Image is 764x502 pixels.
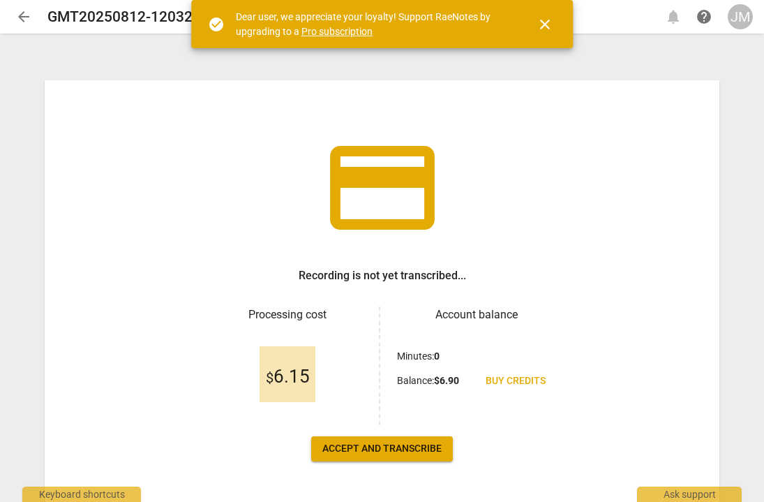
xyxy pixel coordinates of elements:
span: Accept and transcribe [322,442,442,456]
b: $ 6.90 [434,375,459,386]
div: Ask support [637,487,742,502]
button: Accept and transcribe [311,436,453,462]
h2: GMT20250812-120328_Recording G.2 [47,8,299,26]
a: Pro subscription [301,26,373,37]
h3: Processing cost [208,307,368,323]
span: Buy credits [486,374,546,388]
a: Buy credits [474,369,557,394]
div: Keyboard shortcuts [22,487,141,502]
h3: Recording is not yet transcribed... [299,267,466,284]
span: arrow_back [15,8,32,25]
button: JM [728,4,753,29]
p: Balance : [397,374,459,388]
span: $ [266,369,274,386]
div: Dear user, we appreciate your loyalty! Support RaeNotes by upgrading to a [236,10,512,38]
span: help [696,8,712,25]
span: close [537,16,553,33]
button: Close [528,8,562,41]
span: check_circle [208,16,225,33]
a: Help [691,4,717,29]
span: 6.15 [266,367,310,387]
p: Minutes : [397,349,440,364]
h3: Account balance [397,307,557,323]
b: 0 [434,350,440,362]
span: credit_card [320,125,445,251]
